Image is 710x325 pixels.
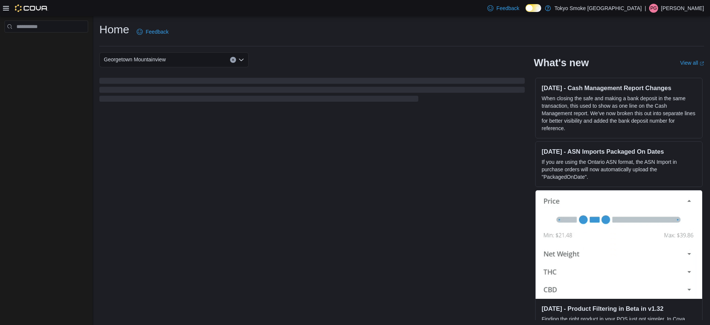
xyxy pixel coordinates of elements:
[542,148,696,155] h3: [DATE] - ASN Imports Packaged On Dates
[525,4,541,12] input: Dark Mode
[700,61,704,66] svg: External link
[649,4,658,13] div: Pooja Gulati
[542,95,696,132] p: When closing the safe and making a bank deposit in the same transaction, this used to show as one...
[238,57,244,63] button: Open list of options
[484,1,522,16] a: Feedback
[661,4,704,13] p: [PERSON_NAME]
[146,28,168,36] span: Feedback
[99,22,129,37] h1: Home
[4,34,88,52] nav: Complex example
[650,4,657,13] span: PG
[542,305,696,312] h3: [DATE] - Product Filtering in Beta in v1.32
[104,55,166,64] span: Georgetown Mountainview
[496,4,519,12] span: Feedback
[134,24,171,39] a: Feedback
[15,4,48,12] img: Cova
[99,79,525,103] span: Loading
[542,84,696,92] h3: [DATE] - Cash Management Report Changes
[230,57,236,63] button: Clear input
[542,158,696,181] p: If you are using the Ontario ASN format, the ASN Import in purchase orders will now automatically...
[645,4,646,13] p: |
[680,60,704,66] a: View allExternal link
[534,57,589,69] h2: What's new
[555,4,642,13] p: Tokyo Smoke [GEOGRAPHIC_DATA]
